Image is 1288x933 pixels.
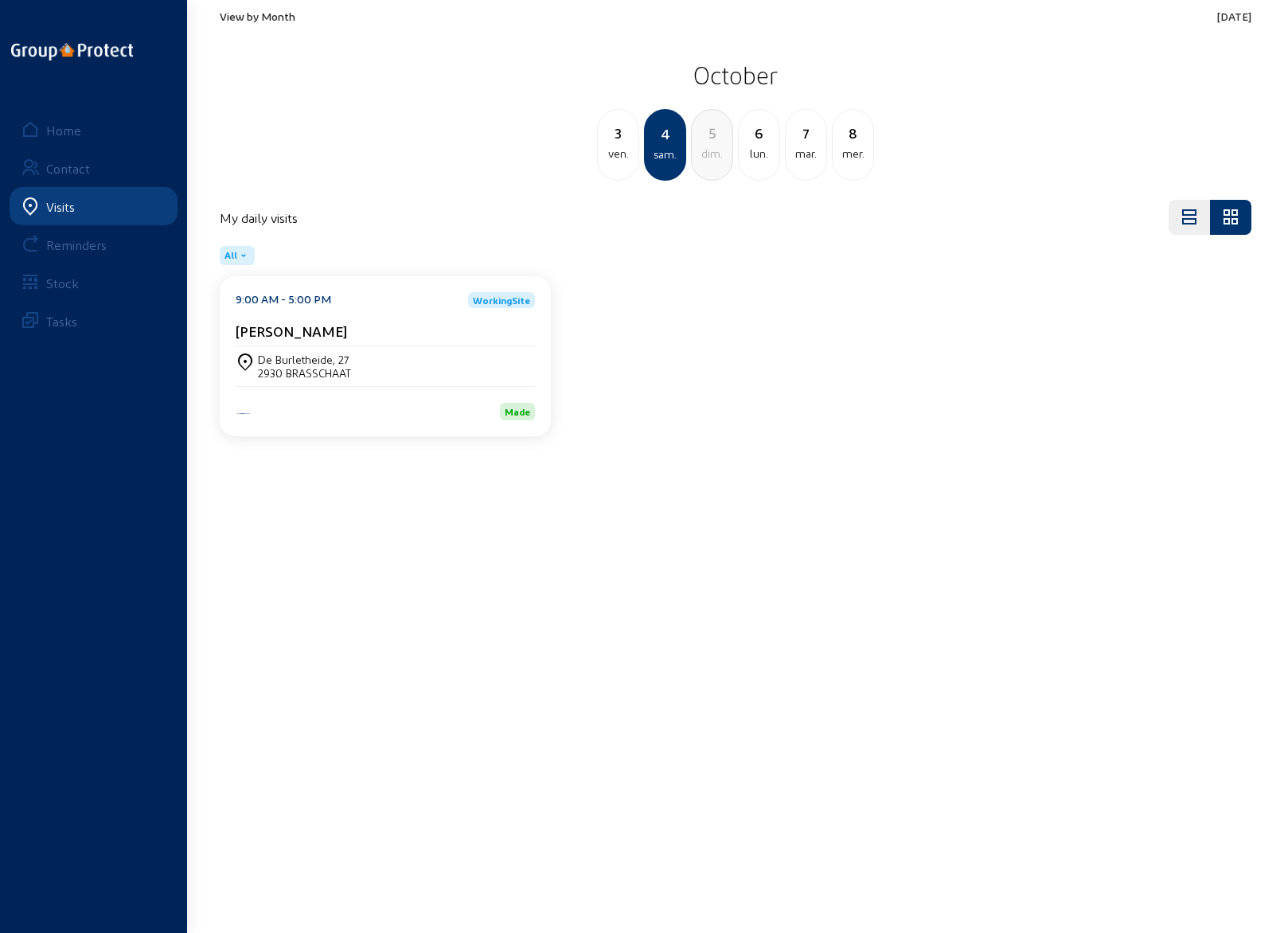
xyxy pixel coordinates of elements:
div: dim. [692,144,732,163]
h2: October [220,55,1251,95]
a: Reminders [10,225,178,264]
img: logo-oneline.png [11,43,133,61]
div: 4 [646,123,685,145]
div: De Burletheide, 27 [258,353,351,366]
div: Visits [46,199,75,214]
div: 2930 BRASSCHAAT [258,366,351,380]
div: Tasks [46,314,77,329]
a: Stock [10,264,178,302]
div: 5 [692,122,732,144]
div: lun. [739,144,779,163]
cam-card-title: [PERSON_NAME] [236,322,347,339]
div: mer. [833,144,873,163]
span: View by Month [220,10,295,23]
span: All [224,249,237,262]
a: Tasks [10,302,178,340]
h4: My daily visits [220,210,298,225]
div: Stock [46,275,79,291]
span: Made [505,406,530,417]
div: sam. [646,145,685,164]
span: [DATE] [1217,10,1251,23]
a: Home [10,111,178,149]
div: mar. [786,144,826,163]
div: 3 [598,122,638,144]
a: Visits [10,187,178,225]
div: Home [46,123,81,138]
div: ven. [598,144,638,163]
div: 8 [833,122,873,144]
div: Contact [46,161,90,176]
span: WorkingSite [473,295,530,305]
div: 7 [786,122,826,144]
div: 9:00 AM - 5:00 PM [236,292,331,308]
img: Energy Protect HVAC [236,412,252,416]
a: Contact [10,149,178,187]
div: Reminders [46,237,107,252]
div: 6 [739,122,779,144]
